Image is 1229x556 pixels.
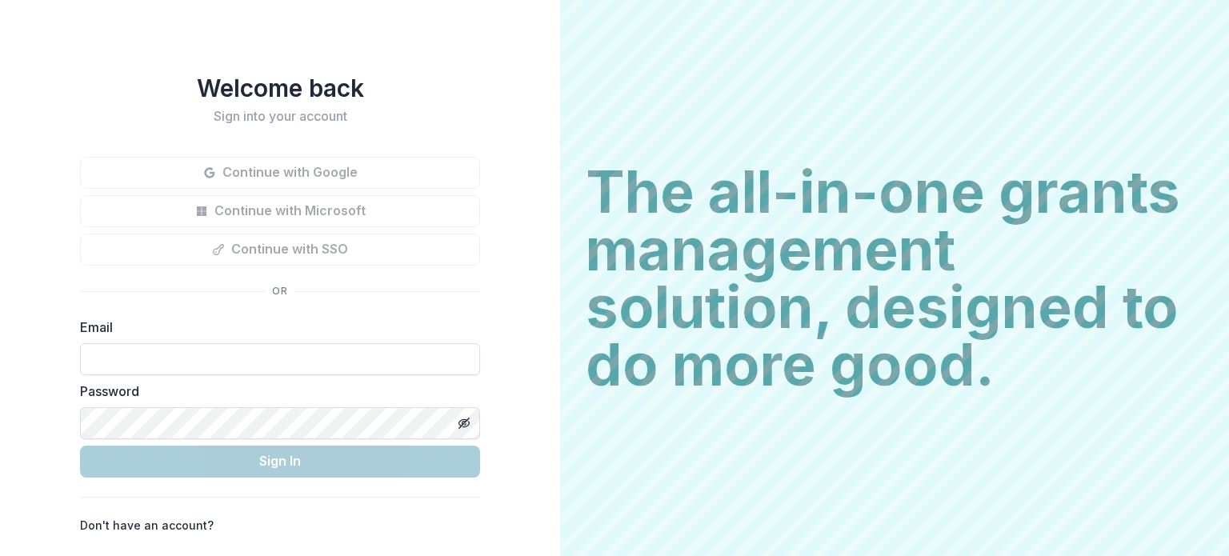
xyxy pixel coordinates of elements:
button: Continue with SSO [80,234,480,266]
h1: Welcome back [80,74,480,102]
button: Toggle password visibility [451,410,477,436]
button: Sign In [80,446,480,478]
button: Continue with Microsoft [80,195,480,227]
label: Email [80,318,470,337]
label: Password [80,382,470,401]
p: Don't have an account? [80,517,214,534]
h2: Sign into your account [80,109,480,124]
button: Continue with Google [80,157,480,189]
